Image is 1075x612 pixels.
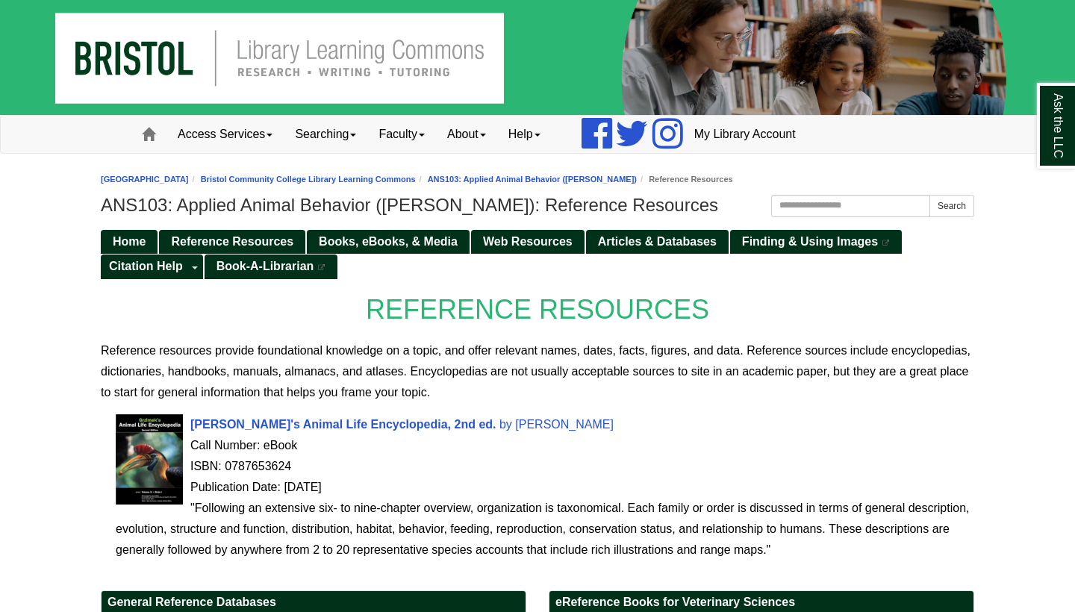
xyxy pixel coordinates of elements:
[742,235,878,248] span: Finding & Using Images
[201,175,416,184] a: Bristol Community College Library Learning Commons
[190,418,496,431] span: [PERSON_NAME]'s Animal Life Encyclopedia, 2nd ed.
[317,264,326,271] i: This link opens in a new window
[683,116,807,153] a: My Library Account
[515,418,614,431] span: [PERSON_NAME]
[166,116,284,153] a: Access Services
[101,255,187,279] a: Citation Help
[190,418,614,431] a: [PERSON_NAME]'s Animal Life Encyclopedia, 2nd ed. by [PERSON_NAME]
[101,175,189,184] a: [GEOGRAPHIC_DATA]
[101,172,974,187] nav: breadcrumb
[171,235,293,248] span: Reference Resources
[319,235,458,248] span: Books, eBooks, & Media
[101,340,974,403] p: Reference resources provide foundational knowledge on a topic, and offer relevant names, dates, f...
[436,116,497,153] a: About
[109,260,183,272] span: Citation Help
[101,230,158,255] a: Home
[730,230,902,255] a: Finding & Using Images
[483,235,573,248] span: Web Resources
[428,175,637,184] a: ANS103: Applied Animal Behavior ([PERSON_NAME])
[307,230,470,255] a: Books, eBooks, & Media
[284,116,367,153] a: Searching
[471,230,585,255] a: Web Resources
[159,230,305,255] a: Reference Resources
[929,195,974,217] button: Search
[497,116,552,153] a: Help
[598,235,717,248] span: Articles & Databases
[116,435,974,456] div: Call Number: eBook
[116,456,974,477] div: ISBN: 0787653624
[366,294,709,325] span: REFERENCE RESOURCES
[367,116,436,153] a: Faculty
[637,172,733,187] li: Reference Resources
[882,240,891,246] i: This link opens in a new window
[216,260,314,272] span: Book-A-Librarian
[113,235,146,248] span: Home
[101,228,974,279] div: Guide Pages
[499,418,512,431] span: by
[101,195,974,216] h1: ANS103: Applied Animal Behavior ([PERSON_NAME]): Reference Resources
[116,498,974,561] div: "Following an extensive six- to nine-chapter overview, organization is taxonomical. Each family o...
[205,255,338,279] a: Book-A-Librarian
[586,230,729,255] a: Articles & Databases
[116,477,974,498] div: Publication Date: [DATE]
